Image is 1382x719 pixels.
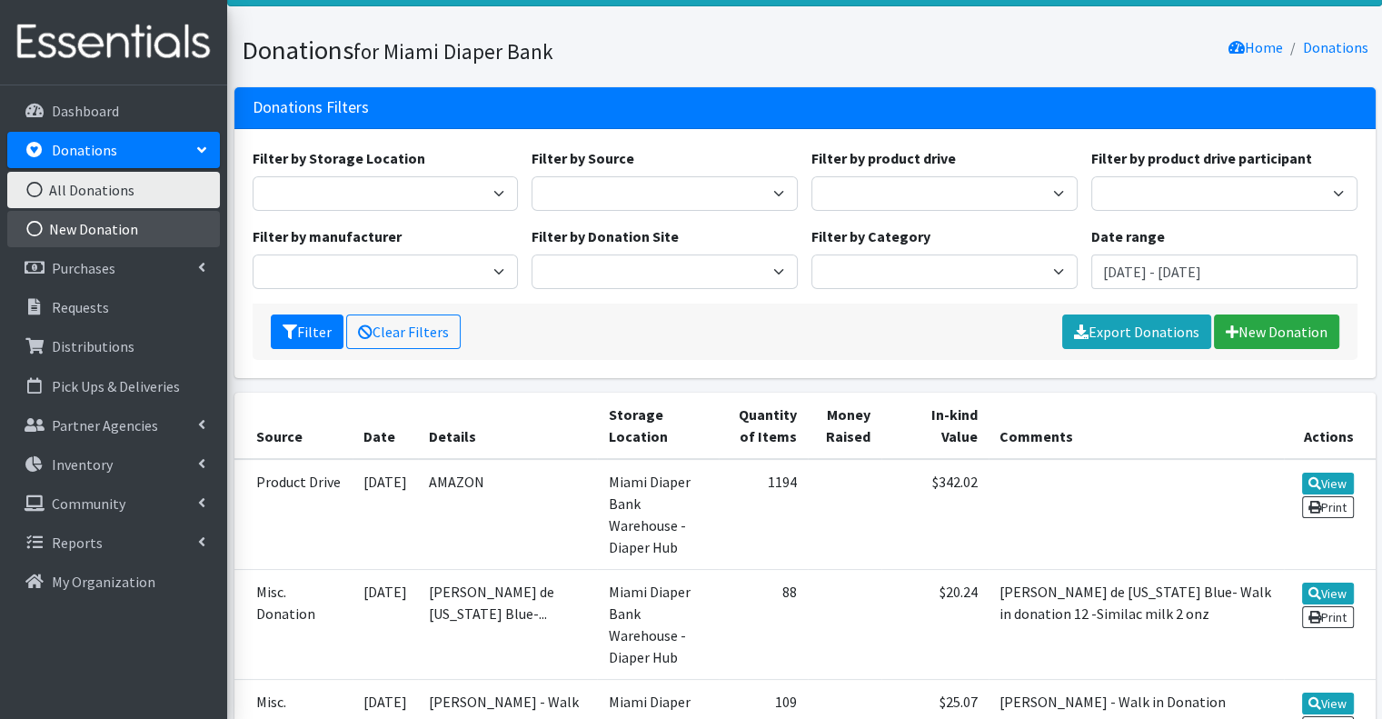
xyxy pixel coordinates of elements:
[7,12,220,73] img: HumanEssentials
[7,524,220,561] a: Reports
[253,225,402,247] label: Filter by manufacturer
[52,416,158,434] p: Partner Agencies
[52,494,125,513] p: Community
[1302,496,1354,518] a: Print
[719,393,808,459] th: Quantity of Items
[418,569,598,679] td: [PERSON_NAME] de [US_STATE] Blue-...
[811,147,956,169] label: Filter by product drive
[811,225,930,247] label: Filter by Category
[989,393,1284,459] th: Comments
[881,459,988,570] td: $342.02
[52,377,180,395] p: Pick Ups & Deliveries
[7,289,220,325] a: Requests
[597,569,719,679] td: Miami Diaper Bank Warehouse - Diaper Hub
[7,407,220,444] a: Partner Agencies
[7,328,220,364] a: Distributions
[52,102,119,120] p: Dashboard
[1302,583,1354,604] a: View
[7,564,220,600] a: My Organization
[7,172,220,208] a: All Donations
[346,315,461,349] a: Clear Filters
[1091,147,1312,169] label: Filter by product drive participant
[719,569,808,679] td: 88
[597,393,719,459] th: Storage Location
[1062,315,1211,349] a: Export Donations
[719,459,808,570] td: 1194
[52,259,115,277] p: Purchases
[1091,225,1165,247] label: Date range
[418,459,598,570] td: AMAZON
[1302,693,1354,714] a: View
[7,446,220,483] a: Inventory
[418,393,598,459] th: Details
[52,573,155,591] p: My Organization
[52,141,117,159] p: Donations
[234,459,353,570] td: Product Drive
[353,393,418,459] th: Date
[353,569,418,679] td: [DATE]
[52,337,134,355] p: Distributions
[1284,393,1376,459] th: Actions
[597,459,719,570] td: Miami Diaper Bank Warehouse - Diaper Hub
[881,393,988,459] th: In-kind Value
[1091,255,1357,289] input: January 1, 2011 - December 31, 2011
[7,93,220,129] a: Dashboard
[52,534,103,552] p: Reports
[808,393,881,459] th: Money Raised
[7,250,220,286] a: Purchases
[532,147,634,169] label: Filter by Source
[7,132,220,168] a: Donations
[242,35,799,66] h1: Donations
[52,455,113,474] p: Inventory
[1228,38,1283,56] a: Home
[1303,38,1368,56] a: Donations
[253,98,369,117] h3: Donations Filters
[253,147,425,169] label: Filter by Storage Location
[234,569,353,679] td: Misc. Donation
[271,315,343,349] button: Filter
[353,459,418,570] td: [DATE]
[234,393,353,459] th: Source
[989,569,1284,679] td: [PERSON_NAME] de [US_STATE] Blue- Walk in donation 12 -Similac milk 2 onz
[532,225,679,247] label: Filter by Donation Site
[1302,473,1354,494] a: View
[7,485,220,522] a: Community
[1302,606,1354,628] a: Print
[52,298,109,316] p: Requests
[1214,315,1339,349] a: New Donation
[7,211,220,247] a: New Donation
[353,38,553,65] small: for Miami Diaper Bank
[7,368,220,404] a: Pick Ups & Deliveries
[881,569,988,679] td: $20.24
